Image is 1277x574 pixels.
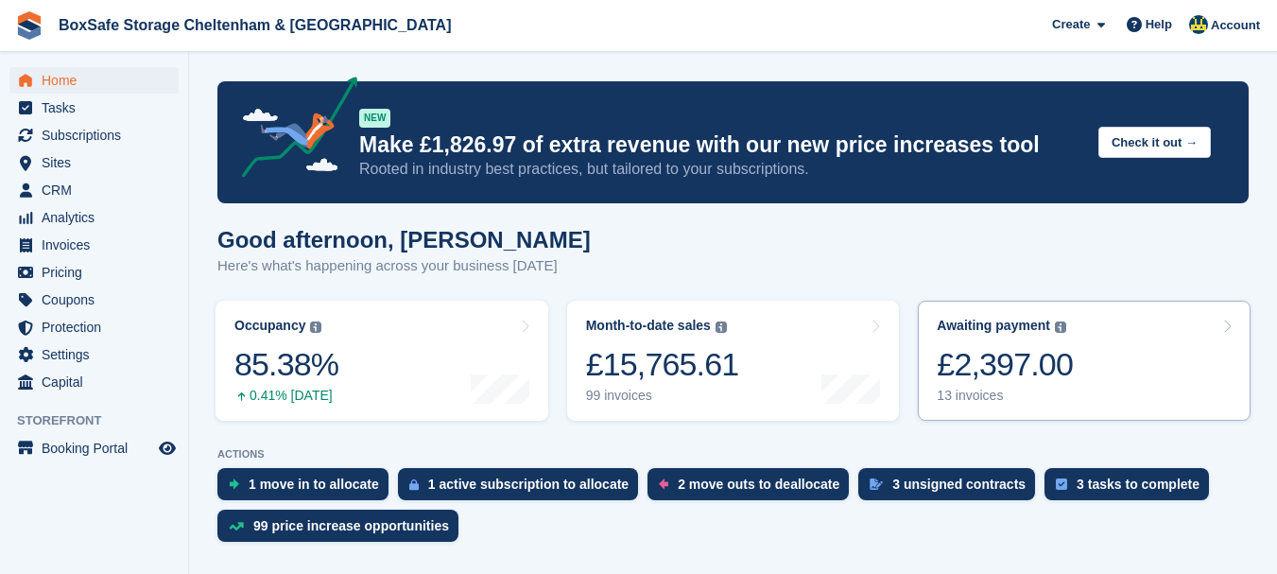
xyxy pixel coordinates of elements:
span: Coupons [42,287,155,313]
div: 1 move in to allocate [249,477,379,492]
a: menu [9,177,179,203]
img: move_outs_to_deallocate_icon-f764333ba52eb49d3ac5e1228854f67142a1ed5810a6f6cc68b1a99e826820c5.svg [659,478,668,490]
span: Sites [42,149,155,176]
img: price-adjustments-announcement-icon-8257ccfd72463d97f412b2fc003d46551f7dbcb40ab6d574587a9cd5c0d94... [226,77,358,184]
a: menu [9,204,179,231]
div: Month-to-date sales [586,318,711,334]
a: 1 move in to allocate [217,468,398,510]
div: Occupancy [234,318,305,334]
p: Rooted in industry best practices, but tailored to your subscriptions. [359,159,1083,180]
div: 1 active subscription to allocate [428,477,629,492]
img: icon-info-grey-7440780725fd019a000dd9b08b2336e03edf1995a4989e88bcd33f0948082b44.svg [310,322,321,333]
img: icon-info-grey-7440780725fd019a000dd9b08b2336e03edf1995a4989e88bcd33f0948082b44.svg [716,322,727,333]
div: 3 tasks to complete [1077,477,1199,492]
span: Settings [42,341,155,368]
span: Help [1146,15,1172,34]
a: menu [9,369,179,395]
span: Subscriptions [42,122,155,148]
div: Awaiting payment [937,318,1050,334]
a: Occupancy 85.38% 0.41% [DATE] [216,301,548,421]
a: 99 price increase opportunities [217,510,468,551]
span: Create [1052,15,1090,34]
a: 2 move outs to deallocate [647,468,858,510]
img: Kim Virabi [1189,15,1208,34]
div: 0.41% [DATE] [234,388,338,404]
a: menu [9,149,179,176]
div: £15,765.61 [586,345,739,384]
span: Account [1211,16,1260,35]
p: Here's what's happening across your business [DATE] [217,255,591,277]
a: menu [9,287,179,313]
img: task-75834270c22a3079a89374b754ae025e5fb1db73e45f91037f5363f120a921f8.svg [1056,478,1067,490]
div: 3 unsigned contracts [892,477,1026,492]
a: menu [9,67,179,94]
span: Invoices [42,232,155,258]
div: 85.38% [234,345,338,384]
span: Pricing [42,259,155,286]
a: 3 unsigned contracts [858,468,1044,510]
span: Analytics [42,204,155,231]
span: Storefront [17,411,188,430]
a: menu [9,95,179,121]
a: menu [9,435,179,461]
h1: Good afternoon, [PERSON_NAME] [217,227,591,252]
img: active_subscription_to_allocate_icon-d502201f5373d7db506a760aba3b589e785aa758c864c3986d89f69b8ff3... [409,478,419,491]
img: contract_signature_icon-13c848040528278c33f63329250d36e43548de30e8caae1d1a13099fd9432cc5.svg [870,478,883,490]
span: Capital [42,369,155,395]
a: 1 active subscription to allocate [398,468,647,510]
img: move_ins_to_allocate_icon-fdf77a2bb77ea45bf5b3d319d69a93e2d87916cf1d5bf7949dd705db3b84f3ca.svg [229,478,239,490]
a: menu [9,259,179,286]
button: Check it out → [1098,127,1211,158]
a: menu [9,122,179,148]
a: 3 tasks to complete [1044,468,1218,510]
span: Booking Portal [42,435,155,461]
span: Tasks [42,95,155,121]
a: Month-to-date sales £15,765.61 99 invoices [567,301,900,421]
div: 13 invoices [937,388,1073,404]
p: Make £1,826.97 of extra revenue with our new price increases tool [359,131,1083,159]
div: 99 invoices [586,388,739,404]
div: £2,397.00 [937,345,1073,384]
p: ACTIONS [217,448,1249,461]
img: price_increase_opportunities-93ffe204e8149a01c8c9dc8f82e8f89637d9d84a8eef4429ea346261dce0b2c0.svg [229,522,244,531]
a: menu [9,314,179,340]
span: Protection [42,314,155,340]
img: stora-icon-8386f47178a22dfd0bd8f6a31ec36ba5ce8667c1dd55bd0f319d3a0aa187defe.svg [15,11,43,40]
a: menu [9,341,179,368]
a: BoxSafe Storage Cheltenham & [GEOGRAPHIC_DATA] [51,9,458,41]
img: icon-info-grey-7440780725fd019a000dd9b08b2336e03edf1995a4989e88bcd33f0948082b44.svg [1055,322,1066,333]
span: CRM [42,177,155,203]
span: Home [42,67,155,94]
a: Awaiting payment £2,397.00 13 invoices [918,301,1251,421]
div: 99 price increase opportunities [253,518,449,533]
div: 2 move outs to deallocate [678,477,839,492]
div: NEW [359,109,390,128]
a: menu [9,232,179,258]
a: Preview store [156,437,179,460]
